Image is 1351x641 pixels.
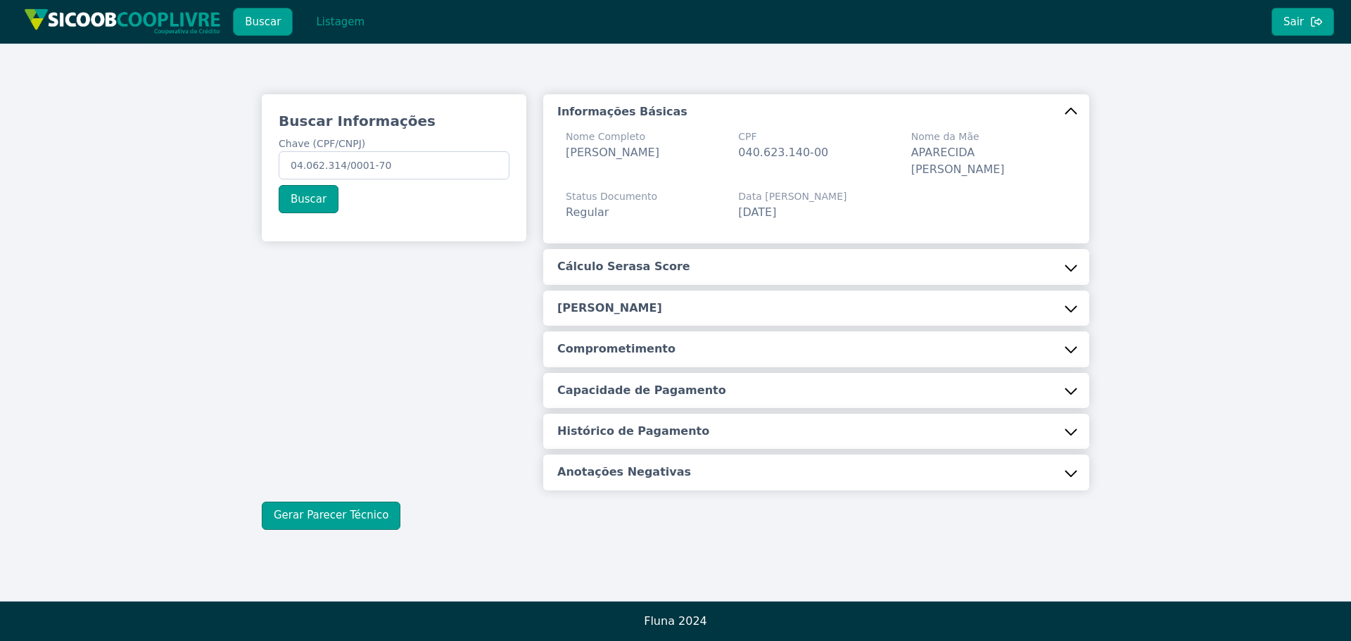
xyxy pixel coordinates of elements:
span: Data [PERSON_NAME] [738,189,846,204]
button: Sair [1271,8,1334,36]
span: Chave (CPF/CNPJ) [279,138,365,149]
input: Chave (CPF/CNPJ) [279,151,509,179]
button: [PERSON_NAME] [543,291,1089,326]
span: [DATE] [738,205,776,219]
button: Capacidade de Pagamento [543,373,1089,408]
button: Buscar [279,185,338,213]
span: Regular [566,205,609,219]
span: Status Documento [566,189,657,204]
button: Cálculo Serasa Score [543,249,1089,284]
button: Informações Básicas [543,94,1089,129]
h5: Cálculo Serasa Score [557,259,690,274]
h5: Capacidade de Pagamento [557,383,726,398]
span: Nome da Mãe [911,129,1067,144]
button: Comprometimento [543,331,1089,367]
button: Listagem [304,8,376,36]
span: CPF [738,129,828,144]
button: Histórico de Pagamento [543,414,1089,449]
span: 040.623.140-00 [738,146,828,159]
button: Gerar Parecer Técnico [262,502,400,530]
button: Anotações Negativas [543,455,1089,490]
h5: [PERSON_NAME] [557,300,662,316]
span: APARECIDA [PERSON_NAME] [911,146,1005,176]
h5: Informações Básicas [557,104,687,120]
button: Buscar [233,8,293,36]
span: [PERSON_NAME] [566,146,659,159]
h5: Comprometimento [557,341,675,357]
h3: Buscar Informações [279,111,509,131]
h5: Anotações Negativas [557,464,691,480]
img: img/sicoob_cooplivre.png [24,8,221,34]
span: Fluna 2024 [644,614,707,628]
h5: Histórico de Pagamento [557,424,709,439]
span: Nome Completo [566,129,659,144]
